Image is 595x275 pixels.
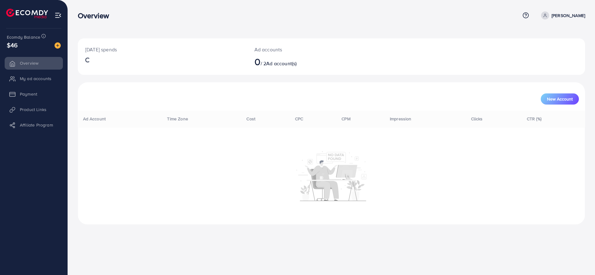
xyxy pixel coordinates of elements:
img: logo [6,9,48,18]
span: Ecomdy Balance [7,34,40,40]
p: [PERSON_NAME] [552,12,585,19]
a: [PERSON_NAME] [539,11,585,19]
button: New Account [541,93,579,105]
h2: / 2 [254,56,366,67]
span: 0 [254,54,261,69]
span: Ad account(s) [266,60,297,67]
span: $46 [7,41,18,49]
h3: Overview [78,11,114,20]
img: menu [55,12,62,19]
img: image [55,42,61,49]
span: New Account [547,97,573,101]
p: [DATE] spends [85,46,240,53]
p: Ad accounts [254,46,366,53]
